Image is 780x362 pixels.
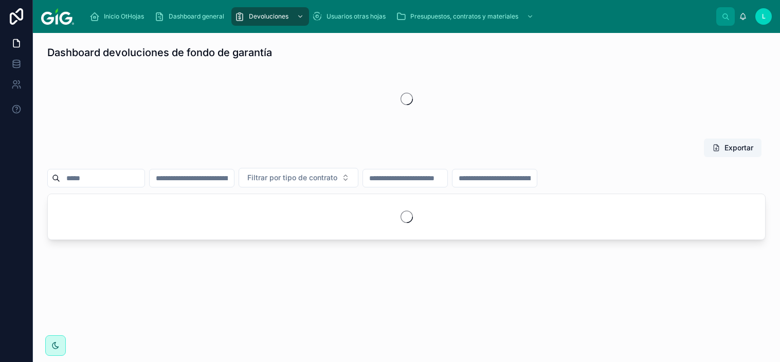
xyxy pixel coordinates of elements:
[231,7,309,26] a: Devoluciones
[762,12,766,21] span: L
[47,45,272,60] h1: Dashboard devoluciones de fondo de garantía
[704,139,761,157] button: Exportar
[239,168,358,187] button: Select Button
[82,5,716,28] div: scrollable content
[393,7,539,26] a: Presupuestos, contratos y materiales
[309,7,393,26] a: Usuarios otras hojas
[326,12,386,21] span: Usuarios otras hojas
[247,173,337,183] span: Filtrar por tipo de contrato
[104,12,144,21] span: Inicio OtHojas
[151,7,231,26] a: Dashboard general
[410,12,518,21] span: Presupuestos, contratos y materiales
[249,12,288,21] span: Devoluciones
[169,12,224,21] span: Dashboard general
[41,8,74,25] img: App logo
[86,7,151,26] a: Inicio OtHojas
